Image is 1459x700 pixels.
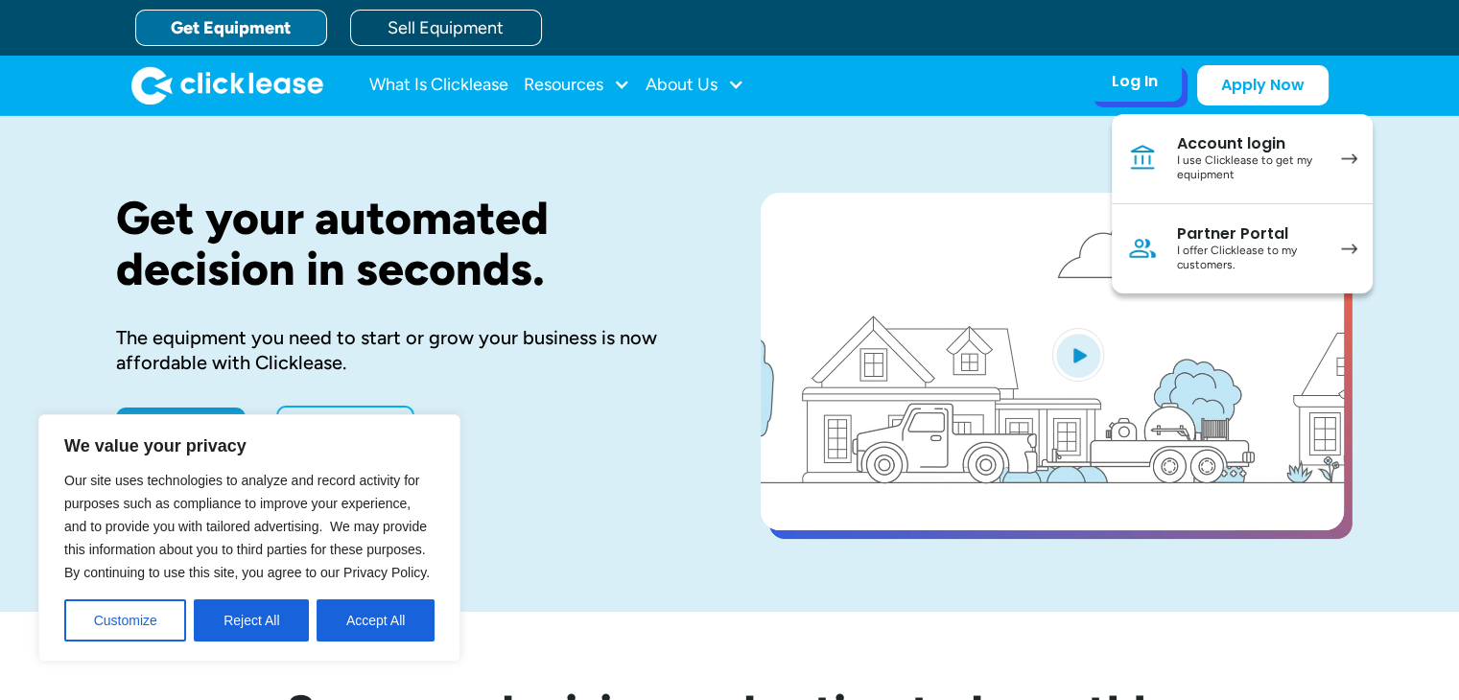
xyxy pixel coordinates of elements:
[1341,153,1357,164] img: arrow
[64,434,435,457] p: We value your privacy
[131,66,323,105] a: home
[1177,244,1322,273] div: I offer Clicklease to my customers.
[1177,153,1322,183] div: I use Clicklease to get my equipment
[317,599,435,642] button: Accept All
[1197,65,1329,105] a: Apply Now
[1112,204,1373,293] a: Partner PortalI offer Clicklease to my customers.
[369,66,508,105] a: What Is Clicklease
[761,193,1344,530] a: open lightbox
[116,408,246,446] a: Apply Now
[276,406,414,448] a: Learn More
[64,599,186,642] button: Customize
[350,10,542,46] a: Sell Equipment
[1112,114,1373,204] a: Account loginI use Clicklease to get my equipment
[1177,134,1322,153] div: Account login
[1112,72,1158,91] div: Log In
[646,66,744,105] div: About Us
[135,10,327,46] a: Get Equipment
[38,414,460,662] div: We value your privacy
[194,599,309,642] button: Reject All
[1177,224,1322,244] div: Partner Portal
[131,66,323,105] img: Clicklease logo
[1341,244,1357,254] img: arrow
[1112,114,1373,293] nav: Log In
[116,325,699,375] div: The equipment you need to start or grow your business is now affordable with Clicklease.
[1127,143,1158,174] img: Bank icon
[1052,328,1104,382] img: Blue play button logo on a light blue circular background
[116,193,699,294] h1: Get your automated decision in seconds.
[64,473,430,580] span: Our site uses technologies to analyze and record activity for purposes such as compliance to impr...
[1127,233,1158,264] img: Person icon
[524,66,630,105] div: Resources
